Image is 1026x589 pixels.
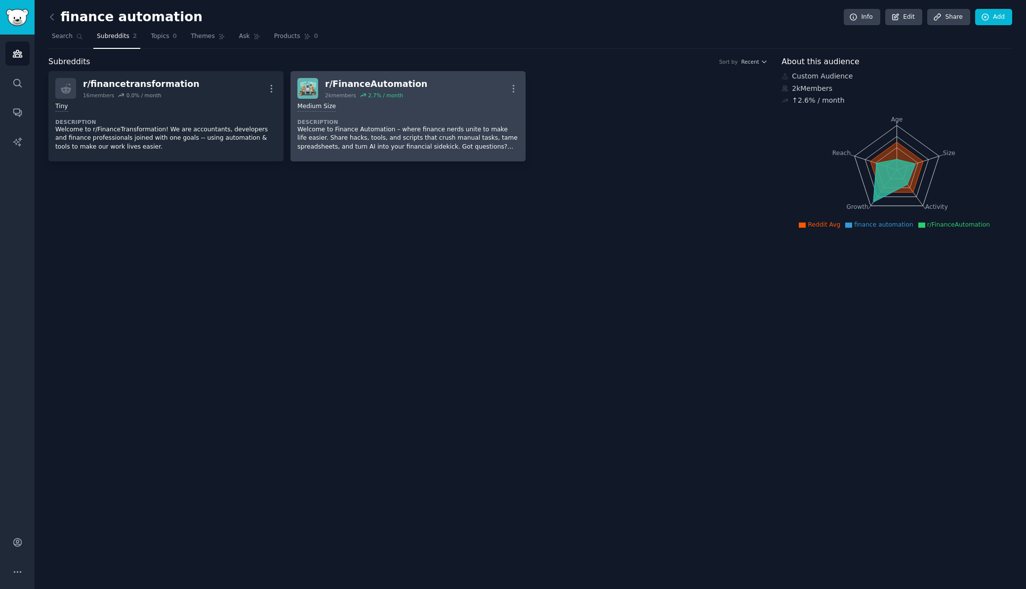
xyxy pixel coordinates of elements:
dt: Description [297,118,519,125]
tspan: Activity [925,203,948,210]
div: 2k members [325,92,356,99]
div: 16 members [83,92,114,99]
h2: finance automation [48,9,203,25]
tspan: Reach [832,149,851,156]
span: 0 [314,32,319,41]
span: Reddit Avg [808,221,840,228]
span: Search [52,32,73,41]
a: Share [927,9,970,26]
span: Recent [741,58,759,65]
div: Tiny [55,102,68,112]
p: Welcome to r/FinanceTransformation! We are accountants, developers and finance professionals join... [55,125,277,152]
a: Products0 [271,29,322,49]
span: Ask [239,32,250,41]
div: Sort by [719,58,738,65]
span: finance automation [854,221,913,228]
a: Topics0 [147,29,180,49]
div: ↑ 2.6 % / month [792,95,844,106]
p: Welcome to Finance Automation – where finance nerds unite to make life easier. Share hacks, tools... [297,125,519,152]
div: Custom Audience [781,71,1012,81]
div: r/ financetransformation [83,78,200,90]
span: Themes [191,32,215,41]
tspan: Growth [847,203,868,210]
dt: Description [55,118,277,125]
span: 0 [173,32,177,41]
a: Edit [885,9,922,26]
a: Themes [187,29,229,49]
div: r/ FinanceAutomation [325,78,427,90]
div: 2.7 % / month [368,92,403,99]
div: 2k Members [781,83,1012,94]
span: Subreddits [97,32,129,41]
a: r/financetransformation16members0.0% / monthTinyDescriptionWelcome to r/FinanceTransformation! We... [48,71,284,161]
tspan: Size [943,149,955,156]
span: 2 [133,32,137,41]
button: Recent [741,58,768,65]
span: Products [274,32,300,41]
a: FinanceAutomationr/FinanceAutomation2kmembers2.7% / monthMedium SizeDescriptionWelcome to Finance... [290,71,526,161]
a: Add [975,9,1012,26]
span: Topics [151,32,169,41]
div: Medium Size [297,102,336,112]
a: Search [48,29,86,49]
span: r/FinanceAutomation [927,221,990,228]
a: Subreddits2 [93,29,140,49]
div: 0.0 % / month [126,92,162,99]
a: Ask [236,29,264,49]
span: Subreddits [48,56,90,68]
tspan: Age [891,116,903,123]
a: Info [844,9,880,26]
span: About this audience [781,56,859,68]
img: FinanceAutomation [297,78,318,99]
img: GummySearch logo [6,9,29,26]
